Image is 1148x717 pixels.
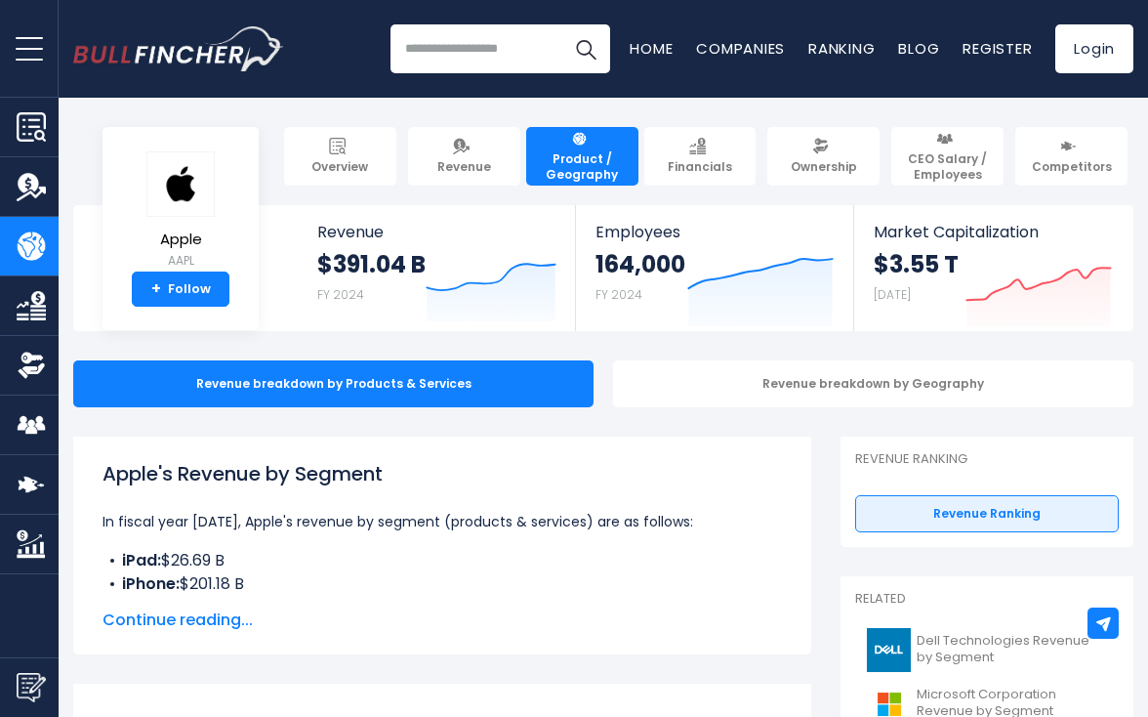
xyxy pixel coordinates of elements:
span: Financials [668,159,732,175]
a: Ranking [808,38,875,59]
a: Overview [284,127,396,186]
small: FY 2024 [595,286,642,303]
strong: $391.04 B [317,249,426,279]
p: Revenue Ranking [855,451,1119,468]
strong: 164,000 [595,249,685,279]
span: Competitors [1032,159,1112,175]
a: Ownership [767,127,880,186]
button: Search [561,24,610,73]
strong: + [151,280,161,298]
span: Apple [146,232,215,248]
span: CEO Salary / Employees [900,151,995,182]
h1: Apple's Revenue by Segment [102,459,782,488]
a: Login [1055,24,1133,73]
span: Revenue [317,223,556,241]
span: Employees [595,223,833,241]
a: +Follow [132,272,229,307]
span: Revenue [437,159,491,175]
a: Go to homepage [73,26,283,71]
a: Home [630,38,673,59]
p: In fiscal year [DATE], Apple's revenue by segment (products & services) are as follows: [102,510,782,533]
a: Product / Geography [526,127,638,186]
span: Ownership [791,159,857,175]
a: Revenue Ranking [855,495,1119,532]
a: Register [963,38,1032,59]
strong: $3.55 T [874,249,959,279]
a: Dell Technologies Revenue by Segment [855,623,1119,677]
a: Market Capitalization $3.55 T [DATE] [854,205,1131,331]
b: iPad: [122,549,161,571]
small: FY 2024 [317,286,364,303]
a: Apple AAPL [145,150,216,273]
span: Dell Technologies Revenue by Segment [917,633,1107,666]
div: Revenue breakdown by Products & Services [73,360,594,407]
b: iPhone: [122,572,180,595]
a: Competitors [1015,127,1127,186]
li: $201.18 B [102,572,782,596]
a: Companies [696,38,785,59]
a: Employees 164,000 FY 2024 [576,205,852,331]
a: Revenue $391.04 B FY 2024 [298,205,576,331]
span: Product / Geography [535,151,630,182]
a: Financials [644,127,757,186]
p: Related [855,591,1119,608]
span: Overview [311,159,368,175]
div: Revenue breakdown by Geography [613,360,1133,407]
small: AAPL [146,252,215,270]
a: Revenue [408,127,520,186]
li: $26.69 B [102,549,782,572]
a: Blog [898,38,939,59]
small: [DATE] [874,286,911,303]
img: Ownership [17,351,46,380]
a: CEO Salary / Employees [891,127,1004,186]
span: Market Capitalization [874,223,1112,241]
img: Bullfincher logo [73,26,284,71]
span: Continue reading... [102,609,782,632]
img: DELL logo [867,628,911,672]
